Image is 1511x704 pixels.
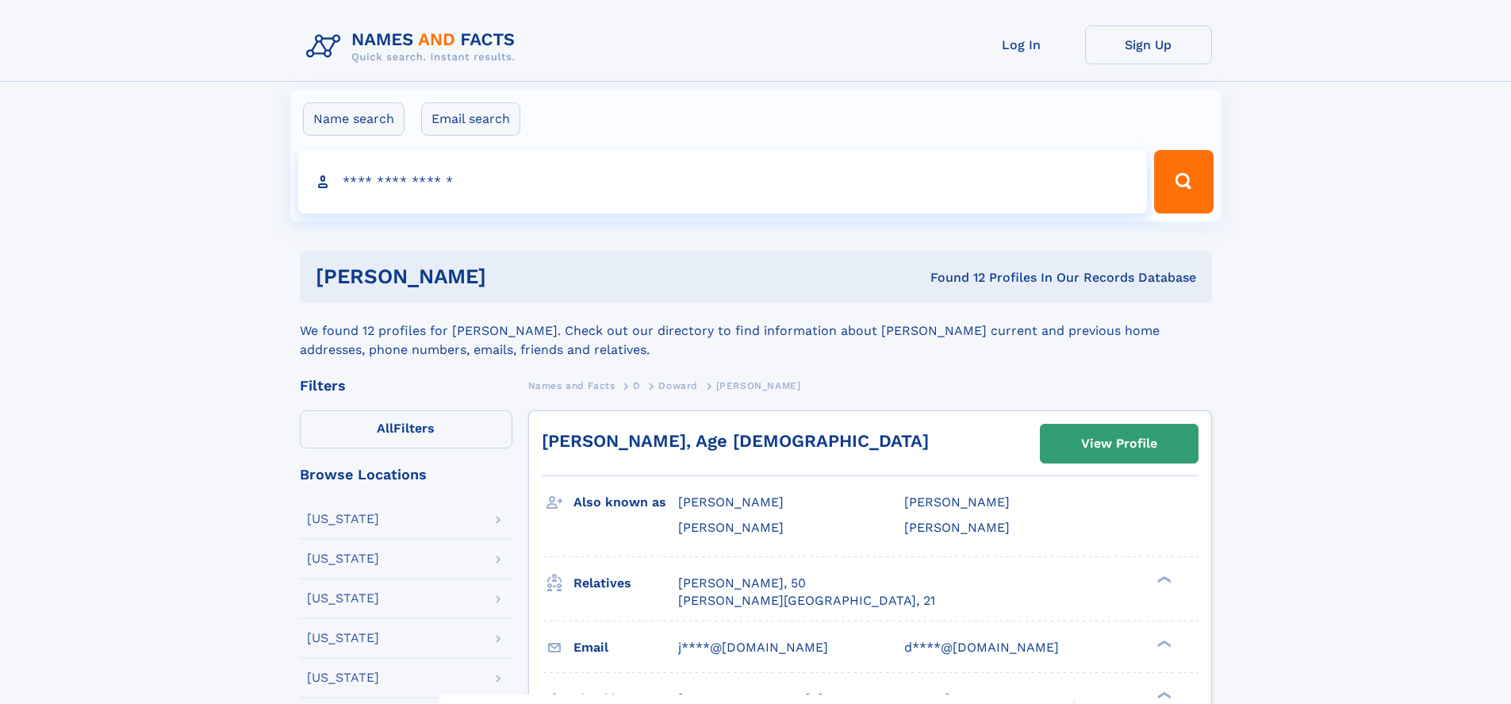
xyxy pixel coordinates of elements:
[303,102,405,136] label: Name search
[678,520,784,535] span: [PERSON_NAME]
[316,267,708,287] h1: [PERSON_NAME]
[904,520,1010,535] span: [PERSON_NAME]
[300,25,528,68] img: Logo Names and Facts
[573,570,678,597] h3: Relatives
[377,421,393,436] span: All
[528,375,616,395] a: Names and Facts
[300,302,1212,360] div: We found 12 profiles for [PERSON_NAME]. Check out our directory to find information about [PERSON...
[300,379,512,393] div: Filters
[658,380,698,391] span: Doward
[904,494,1010,510] span: [PERSON_NAME]
[307,513,379,525] div: [US_STATE]
[298,150,1148,214] input: search input
[1041,425,1198,463] a: View Profile
[300,410,512,448] label: Filters
[307,632,379,644] div: [US_STATE]
[658,375,698,395] a: Doward
[958,25,1085,64] a: Log In
[573,489,678,516] h3: Also known as
[421,102,520,136] label: Email search
[678,575,806,592] a: [PERSON_NAME], 50
[1154,150,1213,214] button: Search Button
[708,269,1196,287] div: Found 12 Profiles In Our Records Database
[1153,638,1172,648] div: ❯
[716,380,801,391] span: [PERSON_NAME]
[542,431,929,451] a: [PERSON_NAME], Age [DEMOGRAPHIC_DATA]
[573,634,678,661] h3: Email
[1081,425,1157,462] div: View Profile
[307,671,379,684] div: [US_STATE]
[1085,25,1212,64] a: Sign Up
[1153,690,1172,700] div: ❯
[633,380,641,391] span: D
[633,375,641,395] a: D
[678,592,935,610] a: [PERSON_NAME][GEOGRAPHIC_DATA], 21
[678,494,784,510] span: [PERSON_NAME]
[307,552,379,565] div: [US_STATE]
[307,592,379,605] div: [US_STATE]
[300,467,512,482] div: Browse Locations
[1153,574,1172,584] div: ❯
